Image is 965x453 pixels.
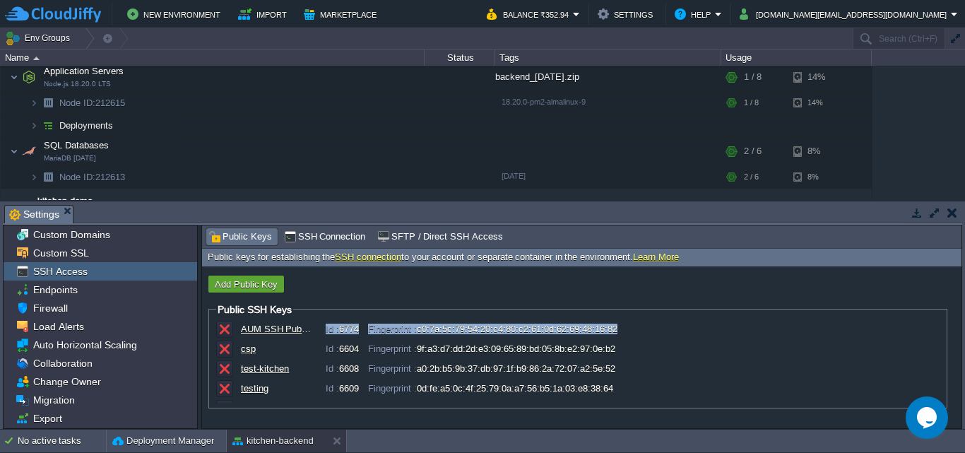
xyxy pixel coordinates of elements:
[58,97,127,109] span: 212615
[112,434,214,448] button: Deployment Manager
[42,140,111,151] a: SQL DatabasesMariaDB [DATE]
[368,343,417,354] span: Fingerprint :
[793,166,839,188] div: 8%
[241,343,312,354] div: csp
[241,363,312,374] div: test-kitchen
[58,171,127,183] span: 212613
[326,324,339,334] span: Id :
[19,137,39,165] img: AMDAwAAAACH5BAEAAAAALAAAAAABAAEAAAICRAEAOw==
[377,229,502,245] span: SFTP / Direct SSH Access
[44,80,111,88] span: Node.js 18.20.0 LTS
[10,137,18,165] img: AMDAwAAAACH5BAEAAAAALAAAAAABAAEAAAICRAEAOw==
[598,6,657,23] button: Settings
[38,166,58,188] img: AMDAwAAAACH5BAEAAAAALAAAAAABAAEAAAICRAEAOw==
[793,63,839,91] div: 14%
[495,63,721,91] div: backend_[DATE].zip
[232,434,314,448] button: kitchen-backend
[30,247,91,259] a: Custom SSL
[211,278,282,290] button: Add Public Key
[1,189,12,227] img: AMDAwAAAACH5BAEAAAAALAAAAAABAAEAAAICRAEAOw==
[38,92,58,114] img: AMDAwAAAACH5BAEAAAAALAAAAAABAAEAAAICRAEAOw==
[744,166,759,188] div: 2 / 6
[312,324,368,334] div: 6774
[30,320,86,333] a: Load Alerts
[30,302,70,314] a: Firewall
[368,363,417,374] span: Fingerprint :
[33,57,40,60] img: AMDAwAAAACH5BAEAAAAALAAAAAABAAEAAAICRAEAOw==
[793,137,839,165] div: 8%
[906,396,951,439] iframe: chat widget
[44,154,96,163] span: MariaDB [DATE]
[38,114,58,136] img: AMDAwAAAACH5BAEAAAAALAAAAAABAAEAAAICRAEAOw==
[127,6,225,23] button: New Environment
[326,383,339,394] span: Id :
[304,6,381,23] button: Marketplace
[18,430,106,452] div: No active tasks
[9,206,59,223] span: Settings
[326,343,339,354] span: Id :
[37,194,93,208] a: kitchen-demo
[633,252,679,262] a: Learn More
[368,324,417,334] span: Fingerprint :
[30,357,95,370] a: Collaboration
[5,28,75,48] button: Env Groups
[59,98,95,108] span: Node ID:
[312,383,368,394] div: 6609
[368,324,617,334] div: c0:7a:5c:79:54:20:c4:80:c2:61:0d:62:69:48:16:82
[238,6,291,23] button: Import
[1,49,424,66] div: Name
[208,229,272,245] span: Public Keys
[30,339,139,351] a: Auto Horizontal Scaling
[42,139,111,151] span: SQL Databases
[10,63,18,91] img: AMDAwAAAACH5BAEAAAAALAAAAAABAAEAAAICRAEAOw==
[30,375,103,388] a: Change Owner
[5,6,101,23] img: CloudJiffy
[368,383,613,394] div: 0d:fe:a5:0c:4f:25:79:0a:a7:56:b5:1a:03:e8:38:64
[744,189,766,227] div: 1 / 16
[496,49,721,66] div: Tags
[42,65,126,77] span: Application Servers
[58,97,127,109] a: Node ID:212615
[218,304,292,315] span: Public SSH Keys
[335,252,401,262] a: SSH connection
[30,412,64,425] a: Export
[30,228,112,241] a: Custom Domains
[13,189,32,227] img: AMDAwAAAACH5BAEAAAAALAAAAAABAAEAAAICRAEAOw==
[675,6,715,23] button: Help
[30,394,77,406] span: Migration
[740,6,951,23] button: [DOMAIN_NAME][EMAIL_ADDRESS][DOMAIN_NAME]
[42,66,126,76] a: Application ServersNode.js 18.20.0 LTS
[19,63,39,91] img: AMDAwAAAACH5BAEAAAAALAAAAAABAAEAAAICRAEAOw==
[744,63,762,91] div: 1 / 8
[326,363,339,374] span: Id :
[425,189,495,227] div: Running
[487,6,573,23] button: Balance ₹352.94
[425,49,495,66] div: Status
[30,166,38,188] img: AMDAwAAAACH5BAEAAAAALAAAAAABAAEAAAICRAEAOw==
[744,92,759,114] div: 1 / 8
[368,363,615,374] div: a0:2b:b5:9b:37:db:97:1f:b9:86:2a:72:07:a2:5e:52
[30,114,38,136] img: AMDAwAAAACH5BAEAAAAALAAAAAABAAEAAAICRAEAOw==
[312,343,368,354] div: 6604
[30,283,80,296] a: Endpoints
[368,343,615,354] div: 9f:a3:d7:dd:2d:e3:09:65:89:bd:05:8b:e2:97:0e:b2
[312,363,368,374] div: 6608
[284,229,366,245] span: SSH Connection
[793,92,839,114] div: 14%
[241,383,312,394] div: testing
[58,119,115,131] a: Deployments
[241,324,312,334] div: AUM SSH Public Key
[722,49,871,66] div: Usage
[58,171,127,183] a: Node ID:212613
[744,137,762,165] div: 2 / 6
[502,172,526,180] span: [DATE]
